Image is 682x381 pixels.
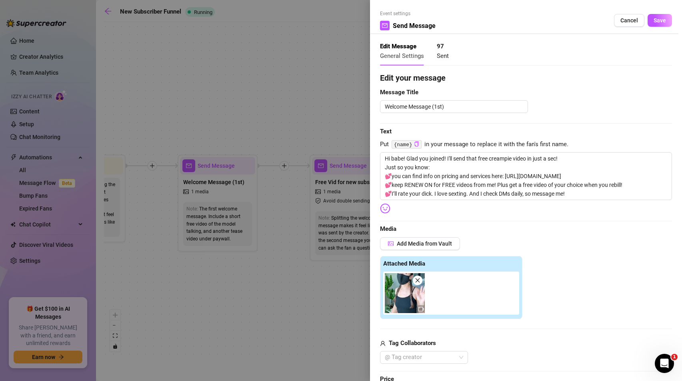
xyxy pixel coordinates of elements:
span: Sent [437,52,449,60]
span: 1 [671,354,678,360]
textarea: Welcome Message (1st) [380,100,528,113]
button: Save [648,14,672,27]
span: Add Media from Vault [397,240,452,247]
code: {name} [392,140,422,149]
span: close [415,278,420,283]
button: Click to Copy [414,141,419,147]
span: user [380,339,386,348]
span: mail [382,23,388,28]
strong: Edit Message [380,43,416,50]
span: picture [388,241,394,246]
span: copy [414,141,419,147]
span: Cancel [620,17,638,24]
strong: Message Title [380,89,418,96]
span: Send Message [393,21,436,31]
img: media [385,273,425,313]
strong: Edit your message [380,73,446,83]
strong: Text [380,128,392,135]
button: Add Media from Vault [380,237,460,250]
span: Put in your message to replace it with the fan's first name. [380,140,672,149]
img: svg%3e [380,203,390,214]
textarea: Hi babe! Glad you joined! I'll send that free creampie video in just a sec! Just so you know: 💕yo... [380,152,672,200]
span: video-camera [418,306,424,312]
strong: Attached Media [383,260,425,267]
strong: Media [380,225,396,232]
iframe: Intercom live chat [655,354,674,373]
span: Save [654,17,666,24]
strong: 97 [437,43,444,50]
span: General Settings [380,52,424,60]
span: Event settings [380,10,436,18]
strong: Tag Collaborators [389,339,436,347]
button: Cancel [614,14,644,27]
